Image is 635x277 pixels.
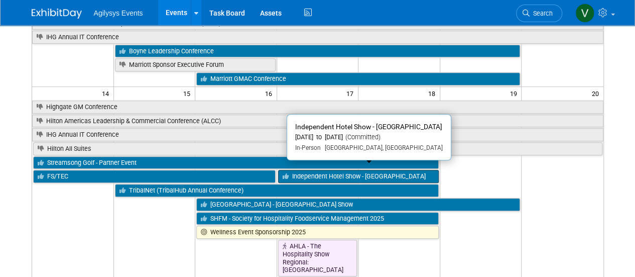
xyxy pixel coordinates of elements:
[575,4,594,23] img: Vaitiare Munoz
[115,58,276,71] a: Marriott Sponsor Executive Forum
[530,10,553,17] span: Search
[509,87,521,100] span: 19
[321,144,443,151] span: [GEOGRAPHIC_DATA], [GEOGRAPHIC_DATA]
[33,142,602,155] a: Hilton All Suites
[94,9,143,17] span: Agilysys Events
[33,170,276,183] a: FS/TEC
[32,101,603,114] a: Highgate GM Conference
[196,198,520,211] a: [GEOGRAPHIC_DATA] - [GEOGRAPHIC_DATA] Show
[343,133,380,141] span: (Committed)
[345,87,358,100] span: 17
[32,31,603,44] a: IHG Annual IT Conference
[182,87,195,100] span: 15
[516,5,562,22] a: Search
[295,133,443,142] div: [DATE] to [DATE]
[115,184,439,197] a: TribalNet (TribalHub Annual Conference)
[196,72,520,85] a: Marriott GMAC Conference
[278,240,357,276] a: AHLA - The Hospitality Show Regional: [GEOGRAPHIC_DATA]
[591,87,603,100] span: 20
[264,87,277,100] span: 16
[278,170,439,183] a: Independent Hotel Show - [GEOGRAPHIC_DATA]
[32,128,603,141] a: IHG Annual IT Conference
[32,9,82,19] img: ExhibitDay
[101,87,113,100] span: 14
[32,115,603,128] a: Hilton Americas Leadership & Commercial Conference (ALCC)
[295,144,321,151] span: In-Person
[33,156,439,169] a: Streamsong Golf - Partner Event
[427,87,440,100] span: 18
[295,123,442,131] span: Independent Hotel Show - [GEOGRAPHIC_DATA]
[115,45,521,58] a: Boyne Leadership Conference
[196,226,439,239] a: Wellness Event Sponsorship 2025
[196,212,439,225] a: SHFM - Society for Hospitality Foodservice Management 2025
